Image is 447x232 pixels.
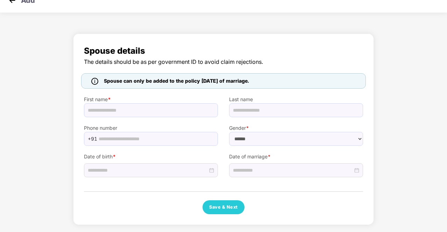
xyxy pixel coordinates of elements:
[88,134,97,144] span: +91
[84,58,363,66] span: The details should be as per government ID to avoid claim rejections.
[229,153,363,160] label: Date of marriage
[229,124,363,132] label: Gender
[84,44,363,58] span: Spouse details
[84,153,218,160] label: Date of birth
[84,96,218,103] label: First name
[84,124,218,132] label: Phone number
[229,96,363,103] label: Last name
[203,200,244,214] button: Save & Next
[104,77,249,85] span: Spouse can only be added to the policy [DATE] of marriage.
[91,78,98,85] img: icon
